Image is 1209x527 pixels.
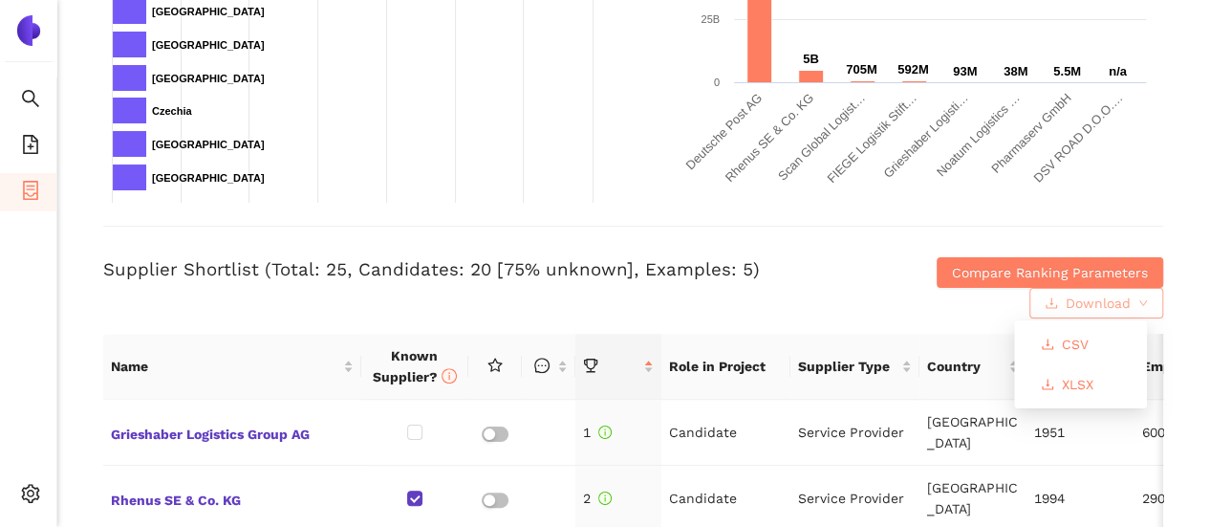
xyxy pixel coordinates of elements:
span: Rhenus SE & Co. KG [111,486,354,511]
th: this column's title is Name,this column is sortable [103,334,361,400]
span: download [1045,296,1058,312]
button: Compare Ranking Parameters [937,257,1163,288]
th: this column is sortable [522,334,575,400]
th: this column's title is Supplier Type,this column is sortable [790,334,919,400]
button: downloadDownloaddown [1029,288,1163,318]
span: Supplier Type [798,356,897,377]
th: Role in Project [661,334,790,400]
text: 0 [713,77,719,88]
text: 38M [1004,64,1027,78]
span: setting [21,477,40,516]
text: Rhenus SE & Co. KG [722,91,815,185]
td: Candidate [661,400,790,466]
text: DSV ROAD D.O.O.… [1030,91,1125,186]
td: Service Provider [790,400,919,466]
text: Noatum Logistics … [933,91,1022,180]
text: Pharmaserv GmbH [988,91,1073,176]
span: down [1138,298,1148,310]
text: [GEOGRAPHIC_DATA] [152,39,265,51]
span: message [534,358,550,373]
text: 705M [846,62,877,77]
text: 5.5M [1053,64,1081,78]
span: 1 [583,425,612,440]
h3: Supplier Shortlist (Total: 25, Candidates: 20 [75% unknown], Examples: 5) [103,257,810,282]
text: 5B [803,52,819,66]
text: [GEOGRAPHIC_DATA] [152,6,265,17]
text: n/a [1109,64,1128,78]
text: Scan Global Logist… [774,91,867,184]
span: file-add [21,128,40,166]
span: download [1041,378,1054,393]
text: Deutsche Post AG [682,91,765,173]
span: star [487,358,503,373]
span: info-circle [598,426,612,439]
span: Country [927,356,1004,377]
text: [GEOGRAPHIC_DATA] [152,73,265,84]
td: [GEOGRAPHIC_DATA] [919,400,1026,466]
text: 25B [701,13,720,25]
text: Czechia [152,105,192,117]
span: search [21,82,40,121]
button: downloadXLSX [1025,369,1109,400]
td: 1951 [1026,400,1133,466]
text: 93M [953,64,977,78]
text: [GEOGRAPHIC_DATA] [152,139,265,150]
span: container [21,174,40,212]
span: info-circle [598,492,612,505]
text: FIEGE Logistik Stift… [824,91,918,186]
span: Grieshaber Logistics Group AG [111,420,354,445]
span: Name [111,356,339,377]
span: Known Supplier? [373,348,457,384]
text: [GEOGRAPHIC_DATA] [152,172,265,184]
span: trophy [583,358,598,373]
span: 2 [583,491,612,506]
text: 592M [897,62,929,77]
th: this column's title is Country,this column is sortable [919,334,1026,400]
span: Download [1066,293,1131,314]
span: Compare Ranking Parameters [952,262,1148,283]
img: Logo [13,15,44,46]
span: info-circle [442,368,457,384]
text: Grieshaber Logisti… [880,91,970,181]
span: XLSX [1062,374,1093,395]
